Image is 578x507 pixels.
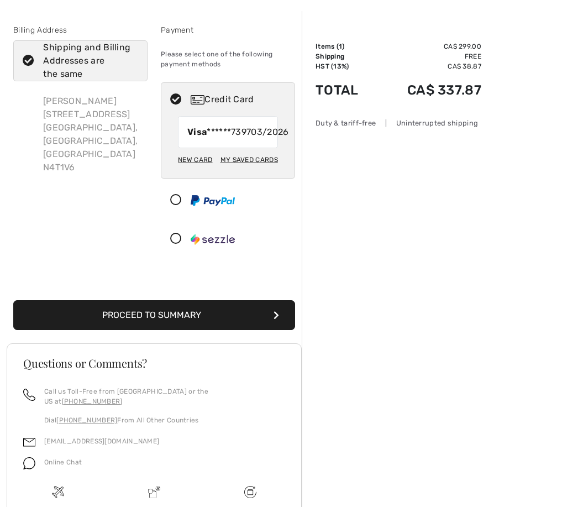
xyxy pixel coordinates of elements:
[44,438,159,446] a: [EMAIL_ADDRESS][DOMAIN_NAME]
[13,25,148,36] div: Billing Address
[178,151,212,170] div: New Card
[316,118,481,129] div: Duty & tariff-free | Uninterrupted shipping
[43,41,131,81] div: Shipping and Billing Addresses are the same
[23,458,35,470] img: chat
[376,72,481,109] td: CA$ 337.87
[339,43,342,51] span: 1
[52,487,64,499] img: Free shipping on orders over $99
[376,42,481,52] td: CA$ 299.00
[316,72,376,109] td: Total
[187,127,207,138] strong: Visa
[44,459,82,467] span: Online Chat
[44,387,285,407] p: Call us Toll-Free from [GEOGRAPHIC_DATA] or the US at
[191,96,204,105] img: Credit Card
[376,62,481,72] td: CA$ 38.87
[251,126,288,139] span: 03/2026
[220,151,278,170] div: My Saved Cards
[23,437,35,449] img: email
[161,25,295,36] div: Payment
[56,417,117,425] a: [PHONE_NUMBER]
[316,62,376,72] td: HST (13%)
[191,196,235,206] img: PayPal
[62,398,123,406] a: [PHONE_NUMBER]
[148,487,160,499] img: Delivery is a breeze since we pay the duties!
[23,358,285,369] h3: Questions or Comments?
[161,41,295,79] div: Please select one of the following payment methods
[23,389,35,401] img: call
[34,86,148,184] div: [PERSON_NAME] [STREET_ADDRESS] [GEOGRAPHIC_DATA], [GEOGRAPHIC_DATA], [GEOGRAPHIC_DATA] N4T1V6
[191,93,287,107] div: Credit Card
[13,301,295,331] button: Proceed to Summary
[191,234,235,245] img: Sezzle
[244,487,256,499] img: Free shipping on orders over $99
[316,42,376,52] td: Items ( )
[376,52,481,62] td: Free
[44,416,285,426] p: Dial From All Other Countries
[316,52,376,62] td: Shipping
